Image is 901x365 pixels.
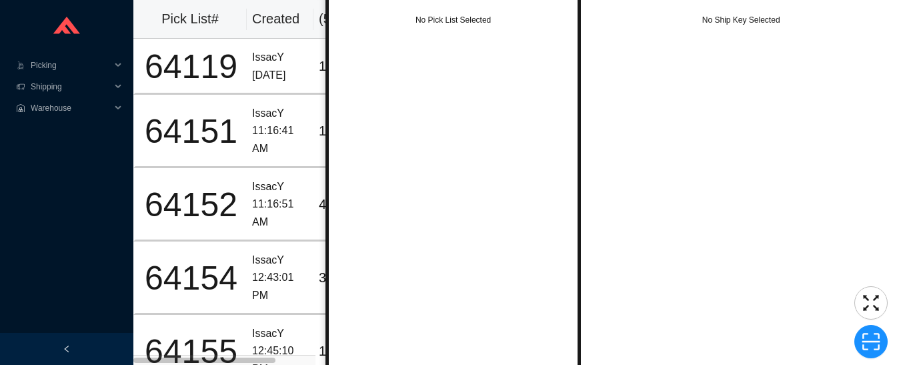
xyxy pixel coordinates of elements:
[252,105,308,123] div: IssacY
[31,97,111,119] span: Warehouse
[329,13,578,27] div: No Pick List Selected
[581,13,901,27] div: No Ship Key Selected
[252,196,308,231] div: 11:16:51 AM
[252,67,308,85] div: [DATE]
[252,325,308,343] div: IssacY
[319,55,359,77] div: 1 / 1
[319,340,359,362] div: 1 / 12
[319,267,359,289] div: 3 / 5
[319,194,359,216] div: 4 / 5
[141,188,241,222] div: 64152
[252,122,308,157] div: 11:16:41 AM
[855,332,887,352] span: scan
[855,293,887,313] span: fullscreen
[252,269,308,304] div: 12:43:01 PM
[319,8,361,30] div: ( 5 )
[854,325,888,358] button: scan
[854,286,888,320] button: fullscreen
[141,50,241,83] div: 64119
[31,55,111,76] span: Picking
[319,120,359,142] div: 1 / 20
[252,49,308,67] div: IssacY
[252,252,308,270] div: IssacY
[141,115,241,148] div: 64151
[31,76,111,97] span: Shipping
[63,345,71,353] span: left
[252,178,308,196] div: IssacY
[141,262,241,295] div: 64154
